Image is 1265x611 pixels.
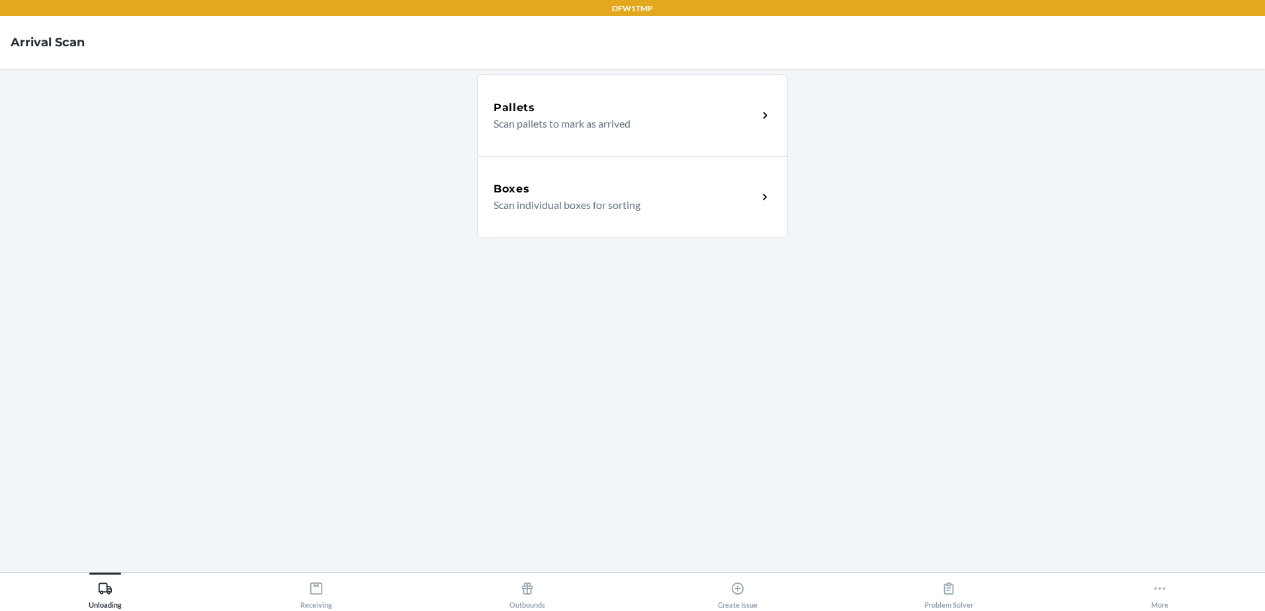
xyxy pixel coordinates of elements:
div: Unloading [89,576,122,609]
div: Outbounds [509,576,545,609]
h4: Arrival Scan [11,34,85,51]
p: Scan individual boxes for sorting [494,197,747,213]
a: BoxesScan individual boxes for sorting [477,156,788,238]
button: Outbounds [421,573,632,609]
button: Receiving [211,573,422,609]
button: Problem Solver [844,573,1055,609]
div: Receiving [300,576,332,609]
div: Problem Solver [924,576,973,609]
p: DFW1TMP [612,3,653,15]
button: Create Issue [632,573,844,609]
a: PalletsScan pallets to mark as arrived [477,74,788,156]
p: Scan pallets to mark as arrived [494,116,747,132]
div: Create Issue [718,576,758,609]
button: More [1054,573,1265,609]
h5: Pallets [494,100,535,116]
div: More [1151,576,1168,609]
h5: Boxes [494,181,530,197]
